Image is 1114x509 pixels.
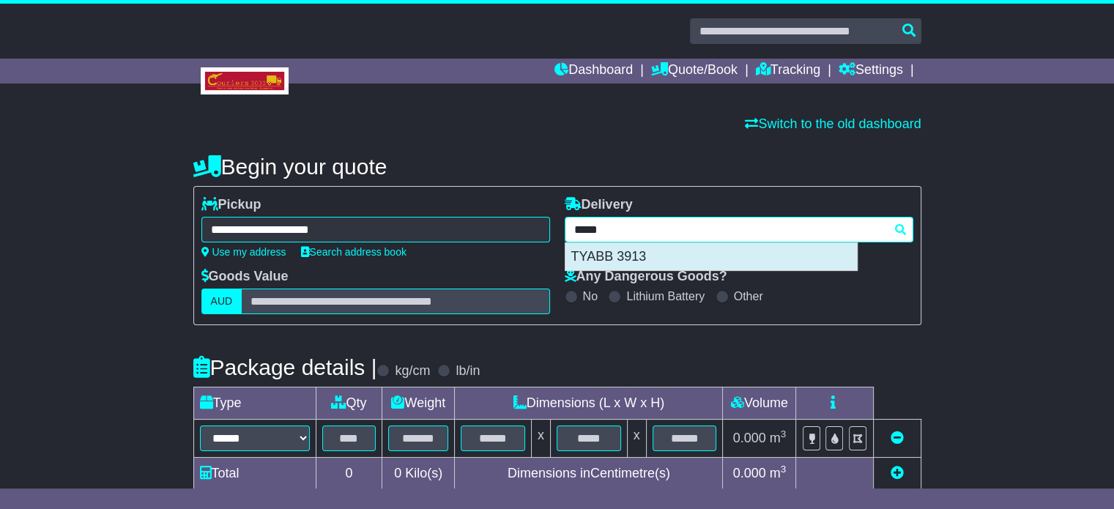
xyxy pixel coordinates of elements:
h4: Package details | [193,355,377,379]
typeahead: Please provide city [565,217,913,242]
td: Total [193,458,316,490]
label: Lithium Battery [626,289,705,303]
label: AUD [201,289,242,314]
a: Add new item [891,466,904,480]
label: Other [734,289,763,303]
td: Weight [382,387,455,420]
label: Delivery [565,197,633,213]
label: Any Dangerous Goods? [565,269,727,285]
span: 0.000 [733,431,766,445]
span: m [770,431,787,445]
a: Use my address [201,246,286,258]
span: 0 [394,466,401,480]
a: Settings [839,59,903,83]
a: Tracking [756,59,820,83]
a: Dashboard [554,59,633,83]
div: TYABB 3913 [565,243,857,271]
td: x [531,420,550,458]
a: Quote/Book [651,59,738,83]
label: Goods Value [201,269,289,285]
sup: 3 [781,428,787,439]
label: No [583,289,598,303]
td: 0 [316,458,382,490]
td: Dimensions (L x W x H) [455,387,723,420]
label: lb/in [456,363,480,379]
a: Remove this item [891,431,904,445]
span: 0.000 [733,466,766,480]
td: Volume [723,387,796,420]
td: Qty [316,387,382,420]
a: Switch to the old dashboard [745,116,921,131]
sup: 3 [781,464,787,475]
td: Kilo(s) [382,458,455,490]
td: x [627,420,646,458]
label: Pickup [201,197,261,213]
label: kg/cm [395,363,430,379]
span: m [770,466,787,480]
td: Dimensions in Centimetre(s) [455,458,723,490]
h4: Begin your quote [193,155,921,179]
a: Search address book [301,246,406,258]
td: Type [193,387,316,420]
